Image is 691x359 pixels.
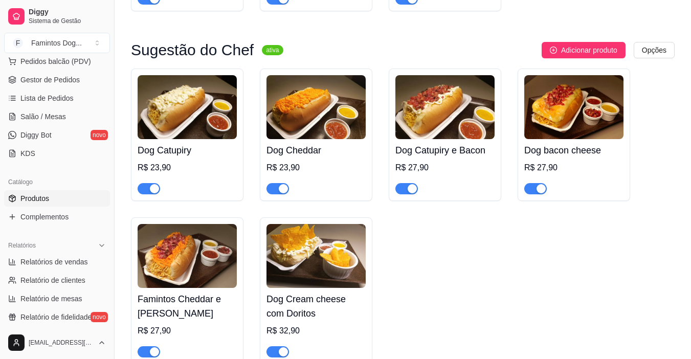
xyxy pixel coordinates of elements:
button: Adicionar produto [542,42,626,58]
h3: Sugestão do Chef [131,44,254,56]
button: Select a team [4,33,110,53]
button: [EMAIL_ADDRESS][DOMAIN_NAME] [4,330,110,355]
a: KDS [4,145,110,162]
span: Lista de Pedidos [20,93,74,103]
span: Gestor de Pedidos [20,75,80,85]
span: Diggy [29,8,106,17]
div: R$ 27,90 [138,325,237,337]
a: Salão / Mesas [4,108,110,125]
span: Salão / Mesas [20,111,66,122]
img: product-image [138,224,237,288]
a: Relatórios de vendas [4,254,110,270]
span: Produtos [20,193,49,204]
img: product-image [266,75,366,139]
h4: Dog Catupiry e Bacon [395,143,495,158]
a: Gestor de Pedidos [4,72,110,88]
span: [EMAIL_ADDRESS][DOMAIN_NAME] [29,339,94,347]
span: Relatório de fidelidade [20,312,92,322]
div: R$ 23,90 [138,162,237,174]
h4: Dog Cream cheese com Doritos [266,292,366,321]
a: Diggy Botnovo [4,127,110,143]
h4: Famintos Cheddar e [PERSON_NAME] [138,292,237,321]
a: Relatório de mesas [4,290,110,307]
img: product-image [266,224,366,288]
img: product-image [524,75,623,139]
a: Relatório de fidelidadenovo [4,309,110,325]
img: product-image [138,75,237,139]
a: Complementos [4,209,110,225]
button: Opções [634,42,675,58]
span: Adicionar produto [561,44,617,56]
div: R$ 23,90 [266,162,366,174]
a: DiggySistema de Gestão [4,4,110,29]
button: Pedidos balcão (PDV) [4,53,110,70]
span: Relatórios de vendas [20,257,88,267]
h4: Dog bacon cheese [524,143,623,158]
a: Relatório de clientes [4,272,110,288]
div: Catálogo [4,174,110,190]
sup: ativa [262,45,283,55]
div: R$ 27,90 [524,162,623,174]
span: F [13,38,23,48]
span: Opções [642,44,666,56]
a: Lista de Pedidos [4,90,110,106]
span: Diggy Bot [20,130,52,140]
a: Produtos [4,190,110,207]
span: KDS [20,148,35,159]
span: Complementos [20,212,69,222]
h4: Dog Cheddar [266,143,366,158]
img: product-image [395,75,495,139]
span: Relatórios [8,241,36,250]
span: Relatório de clientes [20,275,85,285]
span: Sistema de Gestão [29,17,106,25]
div: R$ 27,90 [395,162,495,174]
span: Relatório de mesas [20,294,82,304]
h4: Dog Catupiry [138,143,237,158]
div: R$ 32,90 [266,325,366,337]
span: plus-circle [550,47,557,54]
span: Pedidos balcão (PDV) [20,56,91,66]
div: Famintos Dog ... [31,38,82,48]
